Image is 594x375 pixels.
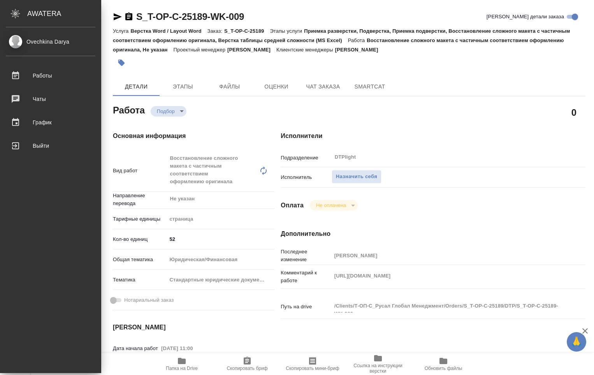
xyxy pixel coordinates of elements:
a: Выйти [2,136,99,156]
div: Выйти [6,140,95,152]
h2: 0 [571,106,576,119]
button: Ссылка на инструкции верстки [345,353,411,375]
h4: Основная информация [113,131,250,141]
p: S_T-OP-C-25189 [224,28,270,34]
p: Услуга [113,28,130,34]
div: страница [167,212,274,226]
p: Работа [348,37,367,43]
p: Клиентские менеджеры [276,47,335,53]
h2: Работа [113,103,145,117]
button: Не оплачена [314,202,348,209]
span: Нотариальный заказ [124,296,174,304]
span: Папка на Drive [166,366,198,371]
h4: [PERSON_NAME] [113,323,250,332]
p: Общая тематика [113,256,167,264]
textarea: /Clients/Т-ОП-С_Русал Глобал Менеджмент/Orders/S_T-OP-C-25189/DTP/S_T-OP-C-25189-WK-009 [332,299,560,313]
span: SmartCat [351,82,388,92]
p: [PERSON_NAME] [227,47,276,53]
button: Обновить файлы [411,353,476,375]
p: Кол-во единиц [113,235,167,243]
p: Приемка разверстки, Подверстка, Приемка подверстки, Восстановление сложного макета с частичным со... [113,28,570,43]
div: AWATERA [27,6,101,21]
p: Тематика [113,276,167,284]
h4: Исполнители [281,131,585,141]
div: График [6,117,95,128]
div: Подбор [310,200,358,210]
button: Добавить тэг [113,54,130,71]
h4: Дополнительно [281,229,585,239]
input: Пустое поле [158,343,227,354]
span: Обновить файлы [425,366,462,371]
span: 🙏 [570,334,583,350]
button: Скопировать бриф [214,353,280,375]
div: Работы [6,70,95,81]
button: Подбор [155,108,177,115]
a: Работы [2,66,99,85]
span: Назначить себя [336,172,377,181]
button: Назначить себя [332,170,381,184]
span: [PERSON_NAME] детали заказа [487,13,564,21]
a: S_T-OP-C-25189-WK-009 [136,11,244,22]
p: Путь на drive [281,303,331,311]
span: Чат заказа [304,82,342,92]
button: Папка на Drive [149,353,214,375]
p: Последнее изменение [281,248,331,264]
span: Ссылка на инструкции верстки [350,363,406,374]
span: Скопировать мини-бриф [286,366,339,371]
a: График [2,113,99,132]
div: Подбор [151,106,186,117]
p: Верстка Word / Layout Word [130,28,207,34]
p: Этапы услуги [270,28,304,34]
p: Заказ: [207,28,224,34]
p: Тарифные единицы [113,215,167,223]
textarea: [URL][DOMAIN_NAME] [332,269,560,283]
div: Юридическая/Финансовая [167,253,274,266]
div: Ovechkina Darya [6,37,95,46]
input: Пустое поле [332,250,560,261]
span: Скопировать бриф [227,366,267,371]
button: Скопировать ссылку для ЯМессенджера [113,12,122,21]
button: Скопировать ссылку [124,12,134,21]
span: Этапы [164,82,202,92]
span: Детали [118,82,155,92]
span: Оценки [258,82,295,92]
p: Подразделение [281,154,331,162]
h4: Оплата [281,201,304,210]
p: [PERSON_NAME] [335,47,384,53]
button: Скопировать мини-бриф [280,353,345,375]
p: Дата начала работ [113,345,158,352]
p: Вид работ [113,167,167,175]
span: Файлы [211,82,248,92]
p: Комментарий к работе [281,269,331,285]
p: Проектный менеджер [174,47,227,53]
div: Стандартные юридические документы, договоры, уставы [167,273,274,287]
p: Исполнитель [281,173,331,181]
input: ✎ Введи что-нибудь [167,233,274,245]
p: Направление перевода [113,192,167,207]
div: Чаты [6,93,95,105]
button: 🙏 [567,332,586,352]
a: Чаты [2,89,99,109]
